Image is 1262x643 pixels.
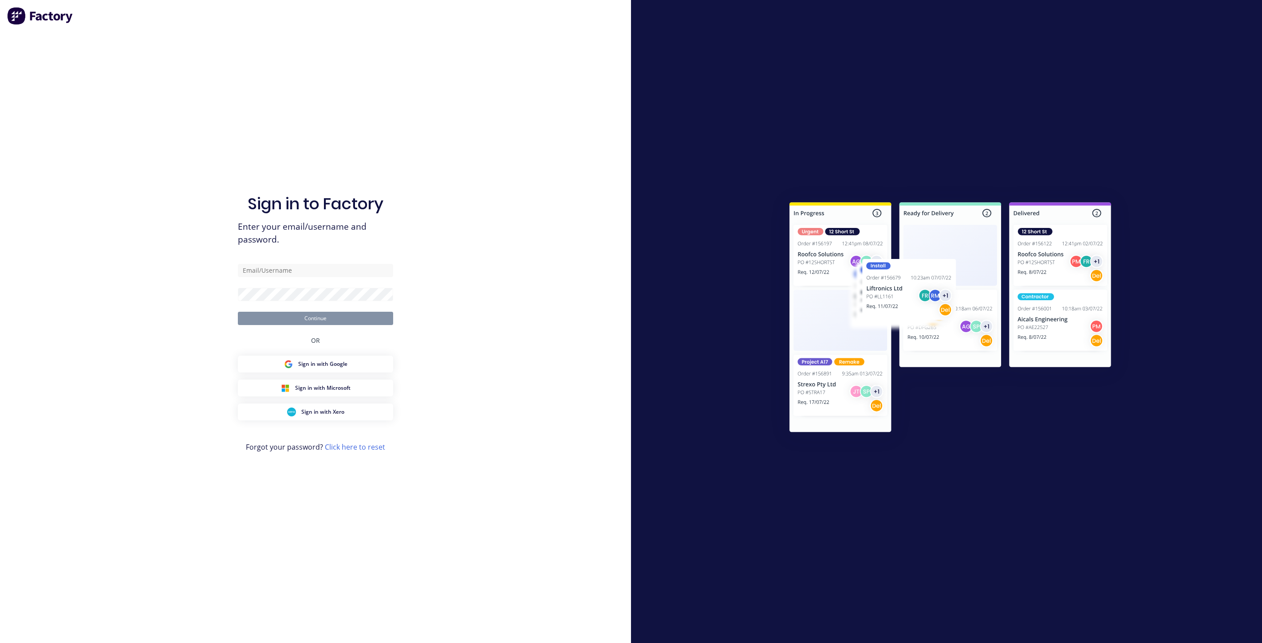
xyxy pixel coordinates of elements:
[238,220,393,246] span: Enter your email/username and password.
[246,442,385,452] span: Forgot your password?
[238,312,393,325] button: Continue
[248,194,383,213] h1: Sign in to Factory
[7,7,74,25] img: Factory
[311,325,320,356] div: OR
[238,380,393,396] button: Microsoft Sign inSign in with Microsoft
[287,408,296,416] img: Xero Sign in
[301,408,344,416] span: Sign in with Xero
[284,360,293,369] img: Google Sign in
[281,384,290,392] img: Microsoft Sign in
[325,442,385,452] a: Click here to reset
[238,356,393,372] button: Google Sign inSign in with Google
[298,360,347,368] span: Sign in with Google
[295,384,351,392] span: Sign in with Microsoft
[770,184,1131,453] img: Sign in
[238,404,393,420] button: Xero Sign inSign in with Xero
[238,264,393,277] input: Email/Username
